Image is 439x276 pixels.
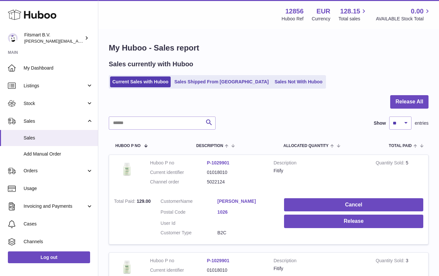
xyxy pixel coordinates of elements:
[24,203,86,209] span: Invoicing and Payments
[150,267,207,273] dt: Current identifier
[150,179,207,185] dt: Channel order
[274,168,366,174] div: Fitify
[218,230,275,236] dd: B2C
[24,239,93,245] span: Channels
[150,169,207,176] dt: Current identifier
[411,7,424,16] span: 0.00
[207,267,264,273] dd: 01018010
[285,7,304,16] strong: 12856
[24,83,86,89] span: Listings
[316,7,330,16] strong: EUR
[376,16,431,22] span: AVAILABLE Stock Total
[114,199,137,205] strong: Total Paid
[109,60,193,69] h2: Sales currently with Huboo
[282,16,304,22] div: Huboo Ref
[274,265,366,272] div: Fitify
[207,160,230,165] a: P-1029901
[8,33,18,43] img: jonathan@leaderoo.com
[109,43,429,53] h1: My Huboo - Sales report
[161,209,218,217] dt: Postal Code
[24,38,131,44] span: [PERSON_NAME][EMAIL_ADDRESS][DOMAIN_NAME]
[110,76,171,87] a: Current Sales with Huboo
[8,251,90,263] a: Log out
[284,198,423,212] button: Cancel
[115,144,141,148] span: Huboo P no
[24,135,93,141] span: Sales
[376,7,431,22] a: 0.00 AVAILABLE Stock Total
[218,209,275,215] a: 1026
[161,199,181,204] span: Customer
[24,100,86,107] span: Stock
[218,198,275,204] a: [PERSON_NAME]
[338,7,368,22] a: 128.15 Total sales
[207,258,230,263] a: P-1029901
[137,199,151,204] span: 129.00
[415,120,429,126] span: entries
[272,76,325,87] a: Sales Not With Huboo
[24,32,83,44] div: Fitsmart B.V.
[24,185,93,192] span: Usage
[114,160,140,179] img: 128561739542540.png
[150,258,207,264] dt: Huboo P no
[274,258,366,265] strong: Description
[340,7,360,16] span: 128.15
[274,160,366,168] strong: Description
[374,120,386,126] label: Show
[207,169,264,176] dd: 01018010
[389,144,412,148] span: Total paid
[207,179,264,185] dd: 5022124
[284,215,423,228] button: Release
[24,168,86,174] span: Orders
[24,151,93,157] span: Add Manual Order
[390,95,429,109] button: Release All
[150,160,207,166] dt: Huboo P no
[24,118,86,124] span: Sales
[24,65,93,71] span: My Dashboard
[161,220,218,226] dt: User Id
[338,16,368,22] span: Total sales
[371,155,428,193] td: 5
[24,221,93,227] span: Cases
[196,144,223,148] span: Description
[172,76,271,87] a: Sales Shipped From [GEOGRAPHIC_DATA]
[161,198,218,206] dt: Name
[312,16,331,22] div: Currency
[161,230,218,236] dt: Customer Type
[376,160,406,167] strong: Quantity Sold
[283,144,329,148] span: ALLOCATED Quantity
[376,258,406,265] strong: Quantity Sold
